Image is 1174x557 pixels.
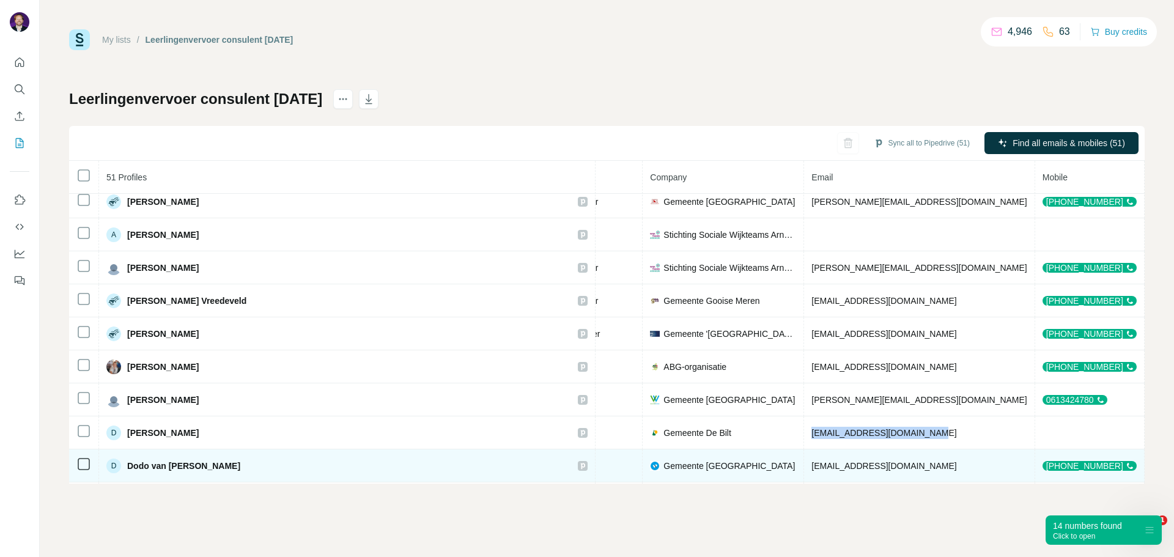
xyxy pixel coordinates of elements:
img: company-logo [650,230,660,240]
span: [PERSON_NAME] [127,361,199,373]
span: [PERSON_NAME][EMAIL_ADDRESS][DOMAIN_NAME] [811,263,1027,273]
li: / [137,34,139,46]
span: Email [811,172,833,182]
img: company-logo [650,263,660,273]
button: Feedback [10,270,29,292]
span: Company [650,172,687,182]
div: D [106,426,121,440]
span: 1 [1157,515,1167,525]
img: company-logo [650,362,660,372]
span: [EMAIL_ADDRESS][DOMAIN_NAME] [811,428,956,438]
span: Stichting Sociale Wijkteams Arnhem [663,262,796,274]
span: [PERSON_NAME] [127,262,199,274]
img: company-logo [650,197,660,207]
span: [PERSON_NAME] [127,427,199,439]
img: Avatar [106,194,121,209]
h1: Leerlingenvervoer consulent [DATE] [69,89,322,109]
span: [PERSON_NAME] [127,328,199,340]
button: Sync all to Pipedrive (51) [865,134,978,152]
span: Gemeente [GEOGRAPHIC_DATA] [663,196,795,208]
span: [PERSON_NAME] Vreedeveld [127,295,246,307]
button: Enrich CSV [10,105,29,127]
span: Find all emails & mobiles (51) [1013,137,1125,149]
img: company-logo [650,329,660,339]
p: 63 [1059,24,1070,39]
button: actions [333,89,353,109]
img: Avatar [10,12,29,32]
p: 4,946 [1008,24,1032,39]
button: Use Surfe on LinkedIn [10,189,29,211]
div: Leerlingenvervoer consulent [DATE] [146,34,293,46]
span: ABG-organisatie [663,361,726,373]
span: Gemeente [GEOGRAPHIC_DATA] [663,394,795,406]
img: Avatar [106,393,121,407]
button: Dashboard [10,243,29,265]
img: Avatar [106,293,121,308]
div: [PHONE_NUMBER] [1043,362,1137,372]
span: Stichting Sociale Wijkteams Arnhem [663,229,796,241]
span: Gemeente Gooise Meren [663,295,759,307]
span: [EMAIL_ADDRESS][DOMAIN_NAME] [811,296,956,306]
span: [PERSON_NAME] [127,394,199,406]
img: company-logo [650,461,660,471]
img: company-logo [650,296,660,306]
span: 51 Profiles [106,172,147,182]
span: [EMAIL_ADDRESS][DOMAIN_NAME] [811,461,956,471]
button: Buy credits [1090,23,1147,40]
img: Avatar [106,260,121,275]
img: Avatar [106,360,121,374]
span: [PERSON_NAME] [127,229,199,241]
div: [PHONE_NUMBER] [1043,296,1137,306]
span: Mobile [1043,172,1068,182]
img: Surfe Logo [69,29,90,50]
button: Quick start [10,51,29,73]
button: Search [10,78,29,100]
button: My lists [10,132,29,154]
div: D [106,459,121,473]
div: [PHONE_NUMBER] [1043,461,1137,471]
div: 0613424780 [1043,395,1107,405]
img: Avatar [106,326,121,341]
div: [PHONE_NUMBER] [1043,263,1137,273]
div: [PHONE_NUMBER] [1043,197,1137,207]
span: [EMAIL_ADDRESS][DOMAIN_NAME] [811,329,956,339]
button: Find all emails & mobiles (51) [984,132,1139,154]
span: [PERSON_NAME][EMAIL_ADDRESS][DOMAIN_NAME] [811,197,1027,207]
div: A [106,227,121,242]
div: [PHONE_NUMBER] [1043,329,1137,339]
span: [PERSON_NAME] [127,196,199,208]
span: [EMAIL_ADDRESS][DOMAIN_NAME] [811,362,956,372]
span: Gemeente De Bilt [663,427,731,439]
span: Gemeente [GEOGRAPHIC_DATA] [663,460,795,472]
span: [PERSON_NAME][EMAIL_ADDRESS][DOMAIN_NAME] [811,395,1027,405]
span: Gemeente '[GEOGRAPHIC_DATA] [663,328,796,340]
img: company-logo [650,428,660,438]
img: company-logo [650,395,660,405]
a: My lists [102,35,131,45]
button: Use Surfe API [10,216,29,238]
span: Dodo van [PERSON_NAME] [127,460,240,472]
